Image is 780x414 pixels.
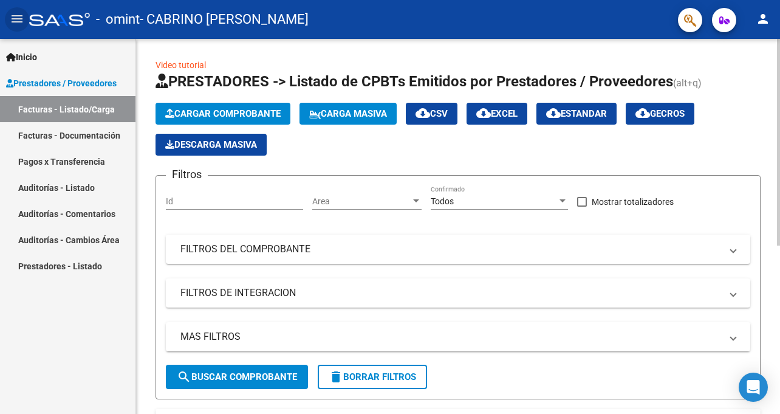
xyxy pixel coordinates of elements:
[166,365,308,389] button: Buscar Comprobante
[156,60,206,70] a: Video tutorial
[180,286,721,300] mat-panel-title: FILTROS DE INTEGRACION
[635,108,685,119] span: Gecros
[416,108,448,119] span: CSV
[626,103,694,125] button: Gecros
[309,108,387,119] span: Carga Masiva
[180,243,721,256] mat-panel-title: FILTROS DEL COMPROBANTE
[165,108,281,119] span: Cargar Comprobante
[592,195,674,209] span: Mostrar totalizadores
[140,6,309,33] span: - CABRINO [PERSON_NAME]
[318,365,427,389] button: Borrar Filtros
[165,139,257,150] span: Descarga Masiva
[156,134,267,156] button: Descarga Masiva
[476,106,491,120] mat-icon: cloud_download
[416,106,430,120] mat-icon: cloud_download
[329,371,416,382] span: Borrar Filtros
[96,6,140,33] span: - omint
[467,103,527,125] button: EXCEL
[177,370,191,384] mat-icon: search
[536,103,617,125] button: Estandar
[546,108,607,119] span: Estandar
[312,196,411,207] span: Area
[166,235,750,264] mat-expansion-panel-header: FILTROS DEL COMPROBANTE
[166,278,750,308] mat-expansion-panel-header: FILTROS DE INTEGRACION
[156,73,673,90] span: PRESTADORES -> Listado de CPBTs Emitidos por Prestadores / Proveedores
[156,103,290,125] button: Cargar Comprobante
[166,166,208,183] h3: Filtros
[431,196,454,206] span: Todos
[673,77,702,89] span: (alt+q)
[476,108,518,119] span: EXCEL
[635,106,650,120] mat-icon: cloud_download
[406,103,457,125] button: CSV
[329,370,343,384] mat-icon: delete
[10,12,24,26] mat-icon: menu
[166,322,750,351] mat-expansion-panel-header: MAS FILTROS
[180,330,721,343] mat-panel-title: MAS FILTROS
[756,12,770,26] mat-icon: person
[739,373,768,402] div: Open Intercom Messenger
[6,77,117,90] span: Prestadores / Proveedores
[299,103,397,125] button: Carga Masiva
[6,50,37,64] span: Inicio
[546,106,561,120] mat-icon: cloud_download
[177,371,297,382] span: Buscar Comprobante
[156,134,267,156] app-download-masive: Descarga masiva de comprobantes (adjuntos)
